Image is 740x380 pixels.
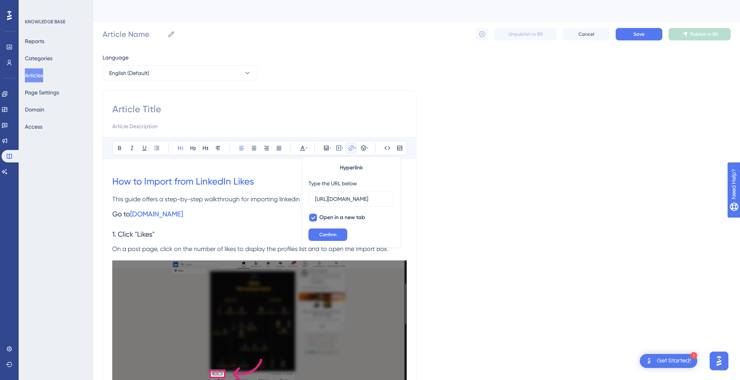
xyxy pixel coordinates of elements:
[657,357,691,365] div: Get Started!
[112,122,407,131] input: Article Description
[103,29,164,40] input: Article Name
[18,2,49,11] span: Need Help?
[103,53,129,62] span: Language
[112,245,388,253] span: On a post page, click on the number of likes to display the profiles list and to open the Import ...
[319,213,365,222] span: Open in a new tab
[319,232,336,238] span: Confirm
[707,349,731,373] iframe: UserGuiding AI Assistant Launcher
[690,352,697,359] div: 1
[640,354,697,368] div: Open Get Started! checklist, remaining modules: 1
[644,356,654,366] img: launcher-image-alternative-text
[25,19,65,25] div: KNOWLEDGE BASE
[669,28,731,40] button: Publish in EN
[103,65,258,81] button: English (Default)
[308,228,347,241] button: Confirm
[340,163,363,173] span: Hyperlink
[578,31,594,37] span: Cancel
[112,103,407,115] input: Article Title
[112,230,155,238] span: 1. Click "Likes"
[25,68,43,82] button: Articles
[25,120,42,134] button: Access
[563,28,609,40] button: Cancel
[25,51,52,65] button: Categories
[109,68,149,78] span: English (Default)
[690,31,718,37] span: Publish in EN
[112,176,254,187] a: How to Import from LinkedIn Likes
[616,28,662,40] button: Save
[494,28,557,40] button: Unpublish in EN
[25,103,44,117] button: Domain
[509,31,543,37] span: Unpublish in EN
[112,210,130,218] span: Go to
[308,179,357,188] div: Type the URL below
[130,210,183,218] a: [DOMAIN_NAME]
[25,34,44,48] button: Reports
[634,31,644,37] span: Save
[25,85,59,99] button: Page Settings
[112,195,316,203] span: This guide offers a step-by-step walkthrough for importing linkedin Likes.
[315,195,387,203] input: Type the value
